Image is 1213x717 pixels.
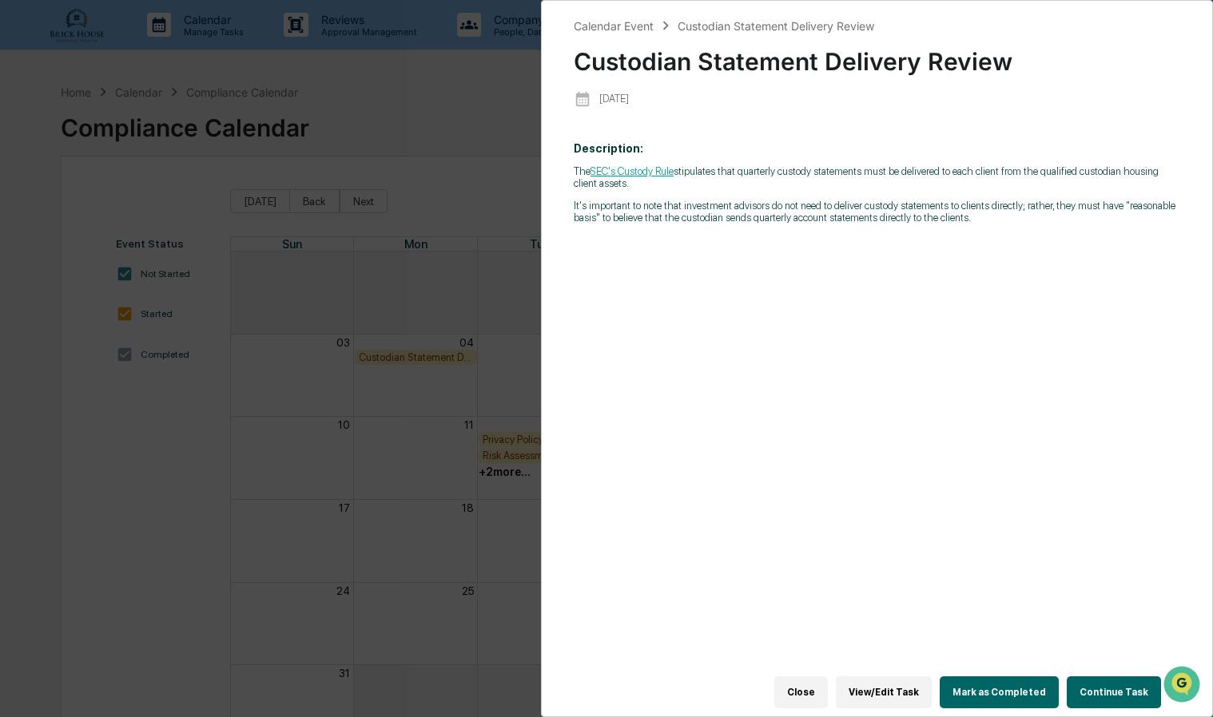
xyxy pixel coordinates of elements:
span: [DATE] [141,216,174,229]
p: How can we help? [16,33,291,58]
button: Start new chat [272,126,291,145]
a: Powered byPylon [113,351,193,364]
p: It's important to note that investment advisors do not need to deliver custody statements to clie... [574,200,1180,224]
div: We're available if you need us! [72,137,220,150]
img: 1746055101610-c473b297-6a78-478c-a979-82029cc54cd1 [16,121,45,150]
p: The stipulates that quarterly custody statements must be delivered to each client from the qualif... [574,165,1180,189]
span: [PERSON_NAME] [50,216,129,229]
button: Close [774,676,828,708]
img: Robert Macaulay [16,201,42,227]
b: Description: [574,142,643,155]
div: 🗄️ [116,284,129,297]
div: 🖐️ [16,284,29,297]
p: [DATE] [599,93,629,105]
iframe: Open customer support [1162,664,1205,707]
input: Clear [42,72,264,89]
a: 🖐️Preclearance [10,276,109,305]
button: Continue Task [1067,676,1161,708]
button: Mark as Completed [940,676,1059,708]
div: Custodian Statement Delivery Review [574,34,1180,76]
button: See all [248,173,291,192]
span: Attestations [132,283,198,299]
span: Pylon [159,352,193,364]
a: SEC's Custody Rule [591,165,674,177]
div: Calendar Event [574,19,654,33]
div: Custodian Statement Delivery Review [678,19,874,33]
span: Data Lookup [32,313,101,329]
span: Preclearance [32,283,103,299]
a: 🗄️Attestations [109,276,205,305]
span: • [133,216,138,229]
a: 🔎Data Lookup [10,307,107,335]
div: Past conversations [16,176,102,189]
button: View/Edit Task [836,676,932,708]
img: 8933085812038_c878075ebb4cc5468115_72.jpg [34,121,62,150]
div: Start new chat [72,121,262,137]
div: 🔎 [16,315,29,327]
